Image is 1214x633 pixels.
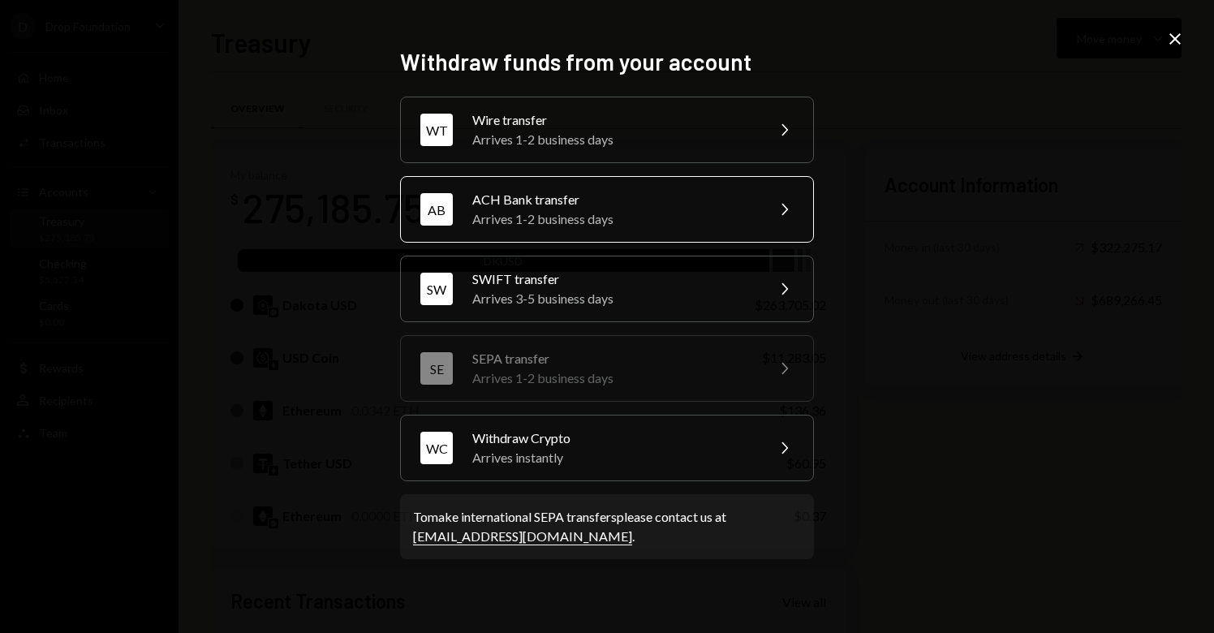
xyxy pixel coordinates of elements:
[472,368,755,388] div: Arrives 1-2 business days
[400,415,814,481] button: WCWithdraw CryptoArrives instantly
[413,528,632,545] a: [EMAIL_ADDRESS][DOMAIN_NAME]
[400,97,814,163] button: WTWire transferArrives 1-2 business days
[400,335,814,402] button: SESEPA transferArrives 1-2 business days
[400,176,814,243] button: ABACH Bank transferArrives 1-2 business days
[472,289,755,308] div: Arrives 3-5 business days
[400,256,814,322] button: SWSWIFT transferArrives 3-5 business days
[472,110,755,130] div: Wire transfer
[472,209,755,229] div: Arrives 1-2 business days
[400,46,814,78] h2: Withdraw funds from your account
[420,114,453,146] div: WT
[420,273,453,305] div: SW
[472,130,755,149] div: Arrives 1-2 business days
[472,428,755,448] div: Withdraw Crypto
[472,190,755,209] div: ACH Bank transfer
[420,432,453,464] div: WC
[420,352,453,385] div: SE
[472,349,755,368] div: SEPA transfer
[413,507,801,546] div: To make international SEPA transfers please contact us at .
[472,269,755,289] div: SWIFT transfer
[472,448,755,467] div: Arrives instantly
[420,193,453,226] div: AB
